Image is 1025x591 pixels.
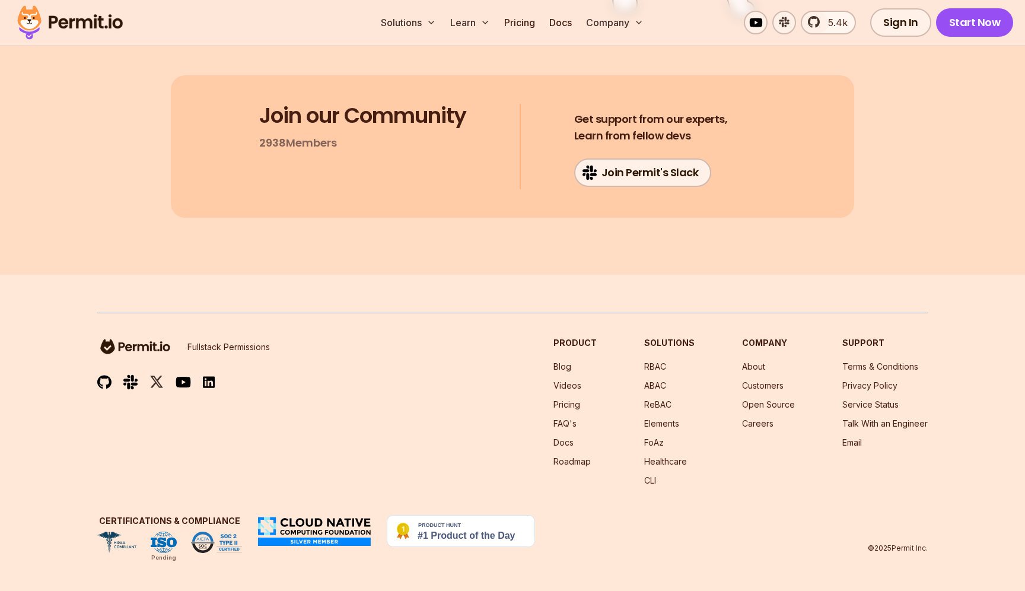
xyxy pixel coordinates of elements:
img: github [97,375,112,390]
button: Company [581,11,648,34]
h3: Product [553,337,597,349]
h3: Company [742,337,795,349]
h3: Join our Community [259,104,466,128]
a: Pricing [553,399,580,409]
span: 5.4k [821,15,848,30]
a: Healthcare [644,456,687,466]
a: ReBAC [644,399,671,409]
a: FoAz [644,437,664,447]
a: Email [842,437,862,447]
a: Privacy Policy [842,380,897,390]
img: linkedin [203,376,215,389]
a: Pricing [499,11,540,34]
a: CLI [644,475,656,485]
a: Terms & Conditions [842,361,918,371]
img: Permit logo [12,2,128,43]
h3: Certifications & Compliance [97,515,242,527]
button: Solutions [376,11,441,34]
a: Talk With an Engineer [842,418,928,428]
h3: Solutions [644,337,695,349]
a: 5.4k [801,11,856,34]
a: About [742,361,765,371]
a: Blog [553,361,571,371]
a: RBAC [644,361,666,371]
a: Service Status [842,399,899,409]
a: FAQ's [553,418,577,428]
a: Customers [742,380,784,390]
img: twitter [149,374,164,389]
img: SOC [191,532,242,553]
img: ISO [151,532,177,553]
p: Fullstack Permissions [187,341,270,353]
p: 2938 Members [259,135,337,151]
img: HIPAA [97,532,136,553]
a: ABAC [644,380,666,390]
div: Pending [151,553,176,563]
a: Careers [742,418,773,428]
a: Elements [644,418,679,428]
button: Learn [445,11,495,34]
h4: Learn from fellow devs [574,111,728,144]
img: Permit.io - Never build permissions again | Product Hunt [387,515,535,547]
a: Roadmap [553,456,591,466]
img: logo [97,337,173,356]
a: Join Permit's Slack [574,158,712,187]
p: © 2025 Permit Inc. [868,544,928,553]
a: Start Now [936,8,1014,37]
a: Docs [545,11,577,34]
a: Docs [553,437,574,447]
a: Sign In [870,8,931,37]
h3: Support [842,337,928,349]
a: Videos [553,380,581,390]
span: Get support from our experts, [574,111,728,128]
img: youtube [176,375,191,389]
img: slack [123,374,138,390]
a: Open Source [742,399,795,409]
